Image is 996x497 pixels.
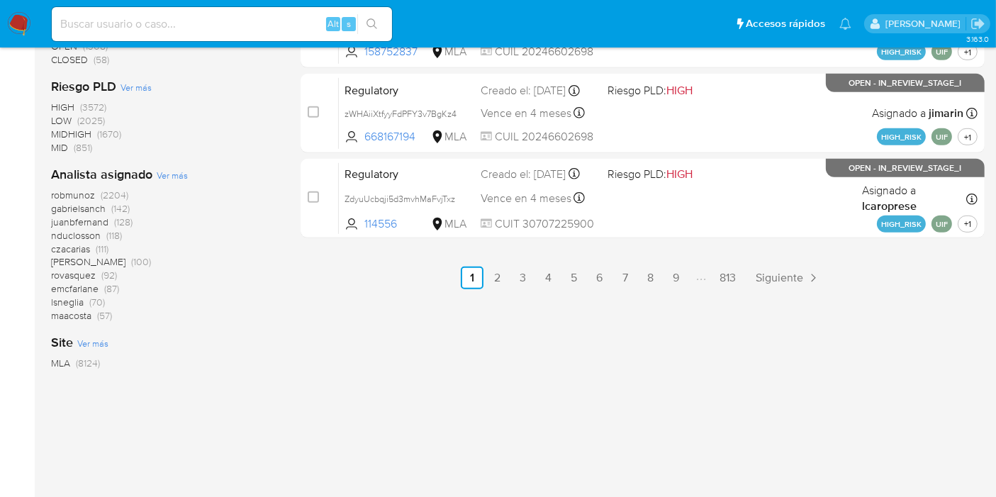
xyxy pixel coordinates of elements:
button: search-icon [357,14,386,34]
a: Salir [970,16,985,31]
input: Buscar usuario o caso... [52,15,392,33]
span: s [347,17,351,30]
span: 3.163.0 [966,33,989,45]
span: Accesos rápidos [746,16,825,31]
p: micaelaestefania.gonzalez@mercadolibre.com [885,17,966,30]
a: Notificaciones [839,18,851,30]
span: Alt [328,17,339,30]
